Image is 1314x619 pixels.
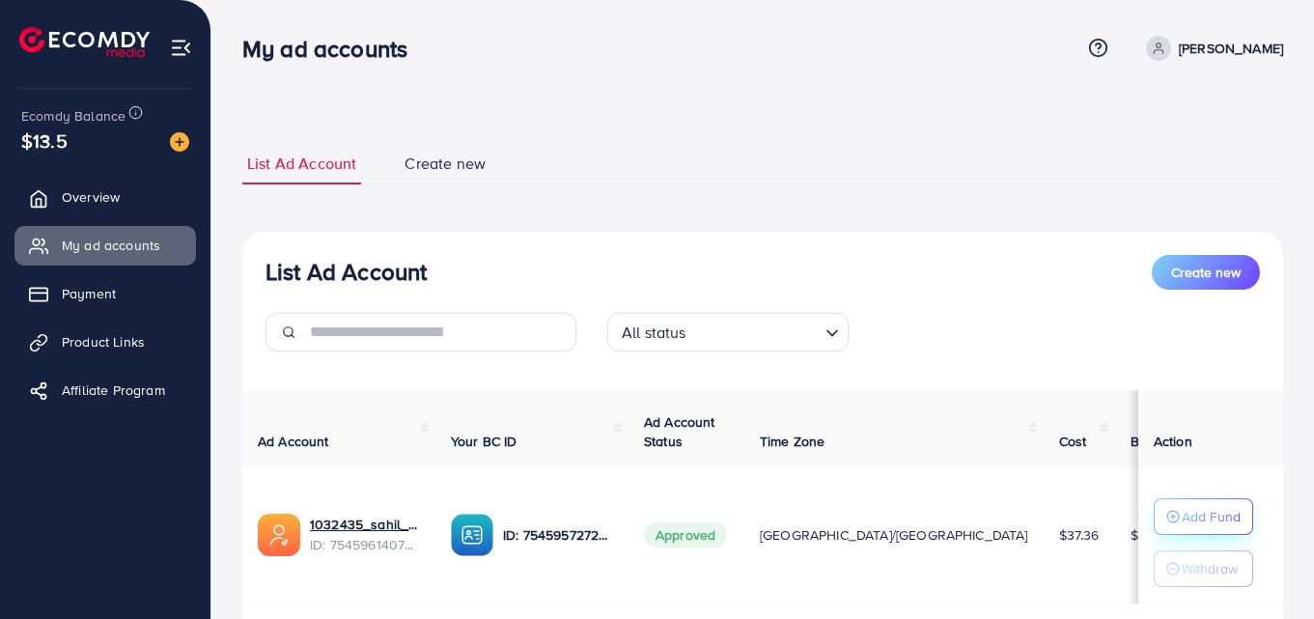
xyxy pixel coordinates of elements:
span: My ad accounts [62,236,160,255]
a: Affiliate Program [14,371,196,409]
img: ic-ads-acc.e4c84228.svg [258,514,300,556]
span: All status [618,319,690,347]
div: Search for option [607,313,849,352]
a: [PERSON_NAME] [1138,36,1283,61]
span: Product Links [62,332,145,352]
p: Withdraw [1182,557,1238,580]
a: 1032435_sahil_1756931102655 [310,515,420,534]
a: My ad accounts [14,226,196,265]
h3: List Ad Account [266,258,427,286]
button: Create new [1152,255,1260,290]
a: Payment [14,274,196,313]
a: Overview [14,178,196,216]
img: menu [170,37,192,59]
span: ID: 7545961407066914833 [310,535,420,554]
button: Withdraw [1154,550,1253,587]
span: Cost [1059,432,1087,451]
span: List Ad Account [247,153,356,175]
span: [GEOGRAPHIC_DATA]/[GEOGRAPHIC_DATA] [760,525,1028,545]
span: Overview [62,187,120,207]
span: Your BC ID [451,432,517,451]
img: image [170,132,189,152]
img: logo [19,27,150,57]
input: Search for option [692,315,818,347]
p: [PERSON_NAME] [1179,37,1283,60]
span: Create new [1171,263,1241,282]
span: Ecomdy Balance [21,106,126,126]
div: <span class='underline'>1032435_sahil_1756931102655</span></br>7545961407066914833 [310,515,420,554]
span: Ad Account Status [644,412,715,451]
button: Add Fund [1154,498,1253,535]
span: $13.5 [21,127,68,155]
span: Payment [62,284,116,303]
iframe: Chat [1232,532,1300,605]
img: ic-ba-acc.ded83a64.svg [451,514,493,556]
span: Create new [405,153,486,175]
p: ID: 7545957272587665415 [503,523,613,547]
span: Approved [644,522,727,548]
h3: My ad accounts [242,35,423,63]
a: Product Links [14,323,196,361]
span: Action [1154,432,1192,451]
p: Add Fund [1182,505,1241,528]
span: Ad Account [258,432,329,451]
span: Time Zone [760,432,825,451]
span: Affiliate Program [62,380,165,400]
span: $37.36 [1059,525,1100,545]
